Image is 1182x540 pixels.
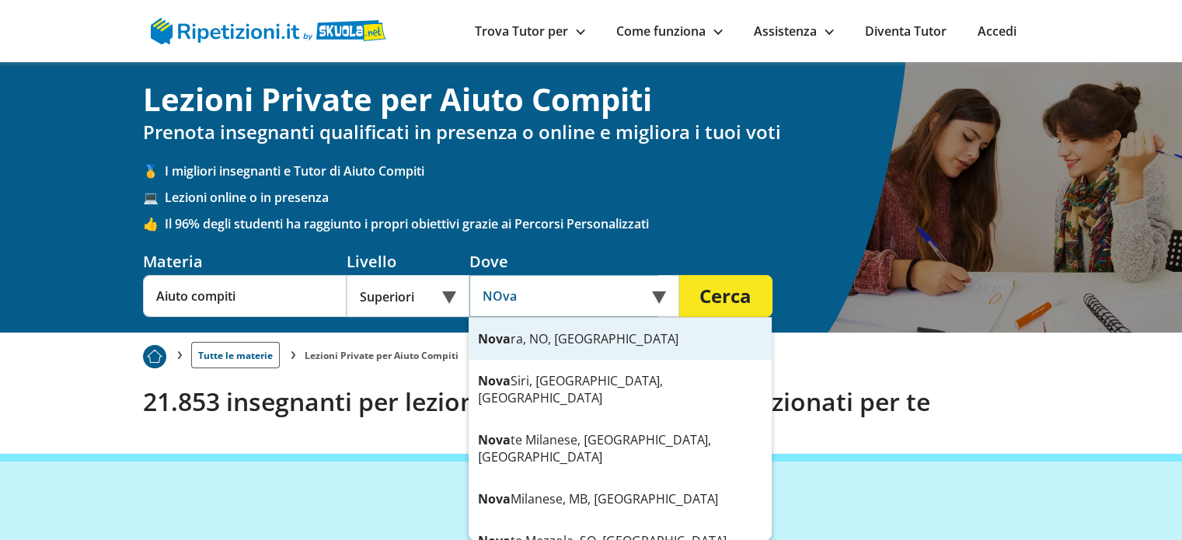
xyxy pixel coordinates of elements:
[143,333,1040,368] nav: breadcrumb d-none d-tablet-block
[754,23,834,40] a: Assistenza
[143,189,165,206] span: 💻
[616,23,723,40] a: Come funziona
[978,23,1016,40] a: Accedi
[151,21,386,38] a: logo Skuola.net | Ripetizioni.it
[305,349,459,362] li: Lezioni Private per Aiuto Compiti
[143,162,165,179] span: 🥇
[165,189,1040,206] span: Lezioni online o in presenza
[143,121,1040,144] h2: Prenota insegnanti qualificati in presenza o online e migliora i tuoi voti
[475,23,585,40] a: Trova Tutor per
[469,318,772,360] div: ra, NO, [GEOGRAPHIC_DATA]
[469,360,772,419] div: Siri, [GEOGRAPHIC_DATA], [GEOGRAPHIC_DATA]
[151,18,386,44] img: logo Skuola.net | Ripetizioni.it
[469,478,772,520] div: Milanese, MB, [GEOGRAPHIC_DATA]
[469,251,679,272] div: Dove
[347,275,469,317] div: Superiori
[143,345,166,368] img: Piu prenotato
[143,81,1040,118] h1: Lezioni Private per Aiuto Compiti
[143,510,1040,532] p: Guidato da un esperto o fai da te?
[143,251,347,272] div: Materia
[143,275,347,317] input: Es. Matematica
[143,215,165,232] span: 👍
[165,215,1040,232] span: Il 96% degli studenti ha raggiunto i propri obiettivi grazie ai Percorsi Personalizzati
[478,431,511,448] strong: Nova
[469,275,658,317] input: Es. Indirizzo o CAP
[478,372,511,389] strong: Nova
[478,330,511,347] strong: Nova
[679,275,772,317] button: Cerca
[478,490,511,507] strong: Nova
[347,251,469,272] div: Livello
[469,419,772,478] div: te Milanese, [GEOGRAPHIC_DATA], [GEOGRAPHIC_DATA]
[191,342,280,368] a: Tutte le materie
[165,162,1040,179] span: I migliori insegnanti e Tutor di Aiuto Compiti
[865,23,947,40] a: Diventa Tutor
[143,472,1040,504] h3: Come Funziona
[143,387,1040,416] h2: 21.853 insegnanti per lezioni di [PERSON_NAME] selezionati per te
